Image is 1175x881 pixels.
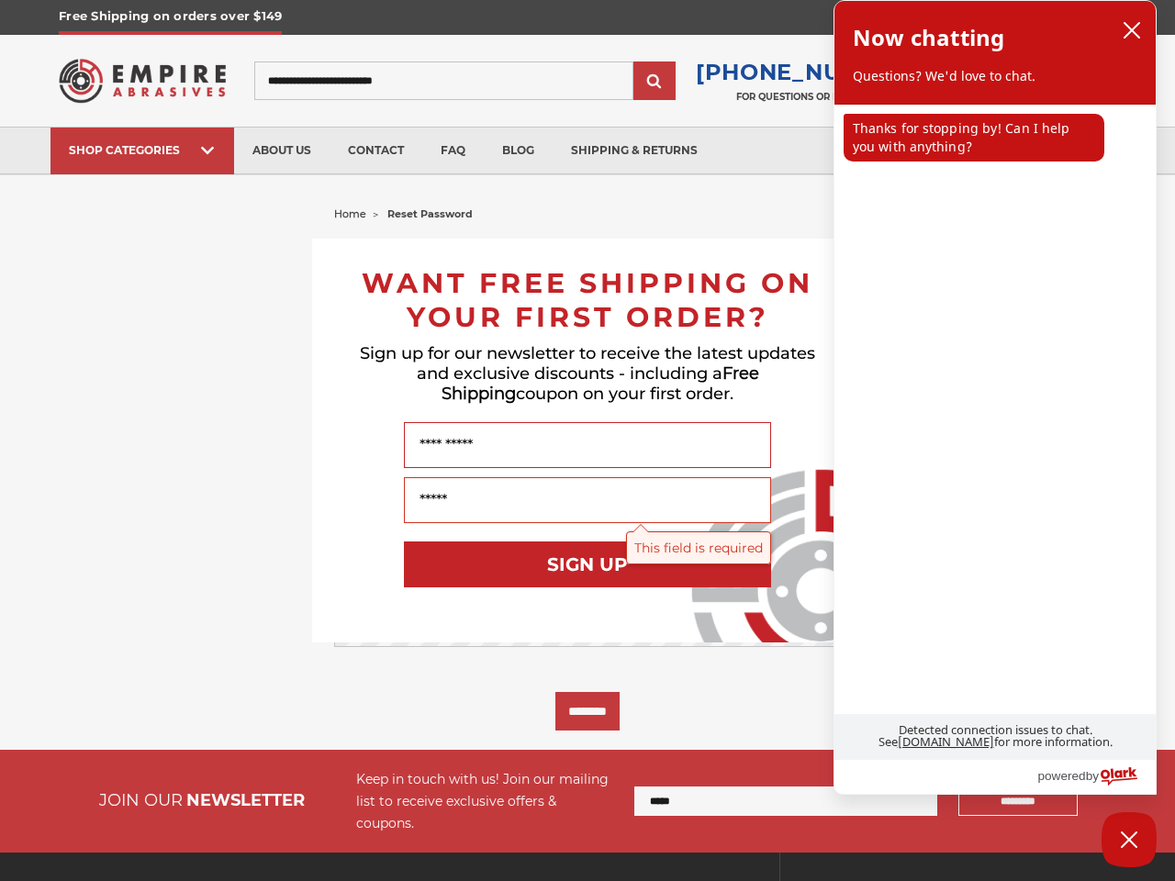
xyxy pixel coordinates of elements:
[1037,760,1156,794] a: Powered by Olark
[853,19,1004,56] h2: Now chatting
[1117,17,1147,44] button: close chatbox
[898,733,994,750] a: [DOMAIN_NAME]
[834,105,1156,714] div: chat
[844,114,1104,162] p: Thanks for stopping by! Can I help you with anything?
[360,343,815,404] span: Sign up for our newsletter to receive the latest updates and exclusive discounts - including a co...
[1037,764,1085,787] span: powered
[1102,812,1157,867] button: Close Chatbox
[442,363,759,404] span: Free Shipping
[834,715,1156,759] p: Detected connection issues to chat. See for more information.
[853,67,1137,85] p: Questions? We'd love to chat.
[362,266,813,334] span: WANT FREE SHIPPING ON YOUR FIRST ORDER?
[1086,764,1099,787] span: by
[404,541,771,587] button: SIGN UP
